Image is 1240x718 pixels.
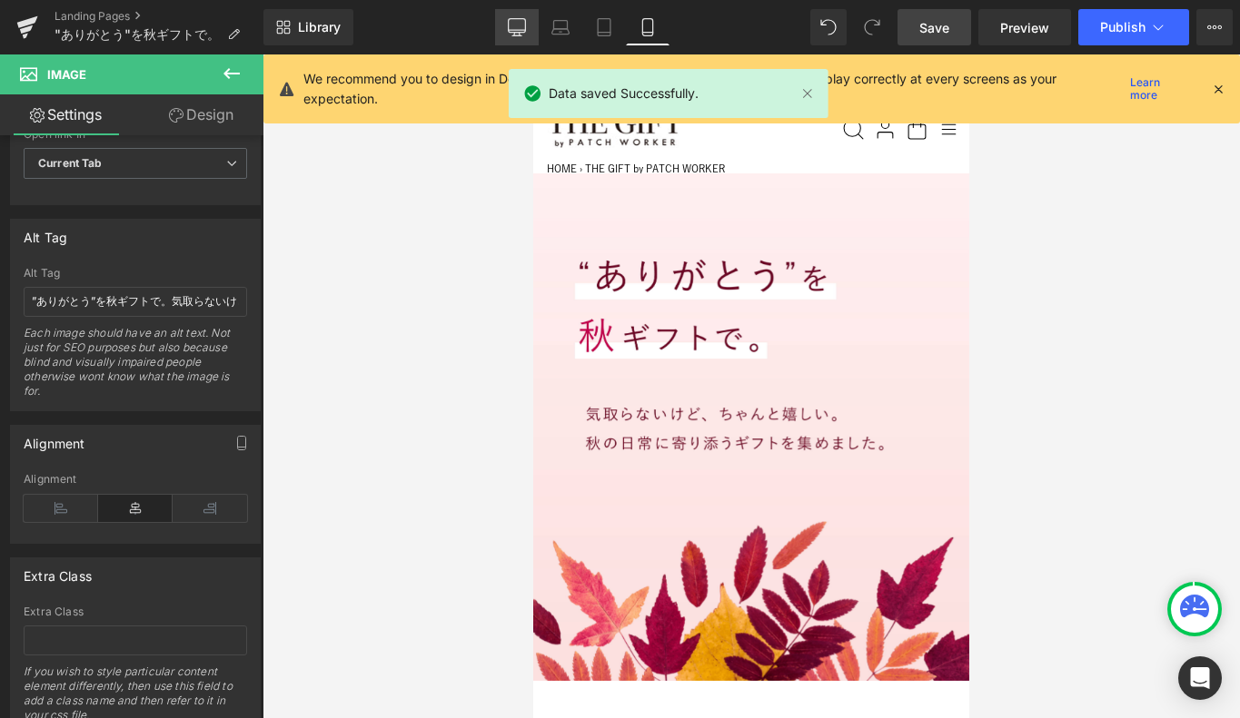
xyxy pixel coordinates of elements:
button: Redo [854,9,890,45]
a: Tablet [582,9,626,45]
a: New Library [263,9,353,45]
b: Current Tab [38,156,103,170]
div: Alignment [24,426,85,451]
a: THE GIFT by PATCH WORKER [14,56,422,93]
img: THE GIFT by PATCH WORKER [14,56,150,93]
div: Extra Class [24,558,92,584]
div: Alt Tag [24,220,67,245]
a: Design [135,94,267,135]
div: Alignment [24,473,247,486]
div: Alt Tag [24,267,247,280]
div: Open Intercom Messenger [1178,656,1222,700]
span: Preview [1000,18,1049,37]
span: Data saved Successfully. [549,84,699,103]
a: Preview [978,9,1071,45]
a: LOGIN [341,64,363,86]
input: Your alt tags go here [24,287,247,317]
a: Desktop [495,9,539,45]
a: Laptop [539,9,582,45]
span: Save [919,18,949,37]
span: Image [47,67,86,82]
div: Extra Class [24,605,247,618]
span: THE GIFT by PATCH WORKER [52,109,192,119]
a: Translation missing: ja.cart.general.title_html [372,64,395,86]
button: Undo [810,9,847,45]
span: "ありがとう"を秋ギフトで。 [55,27,220,42]
a: 検索 [309,64,332,86]
a: メニュー [404,64,427,86]
span: › [46,109,49,119]
a: Learn more [1123,78,1196,100]
div: Each image should have an alt text. Not just for SEO purposes but also because blind and visually... [24,326,247,410]
span: Publish [1100,20,1146,34]
a: HOME [14,109,44,119]
button: More [1196,9,1233,45]
span: Library [298,19,341,35]
button: Publish [1078,9,1189,45]
a: Landing Pages [55,9,263,24]
p: We recommend you to design in Desktop first to ensure the responsive layout would display correct... [303,69,1123,109]
a: Mobile [626,9,670,45]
